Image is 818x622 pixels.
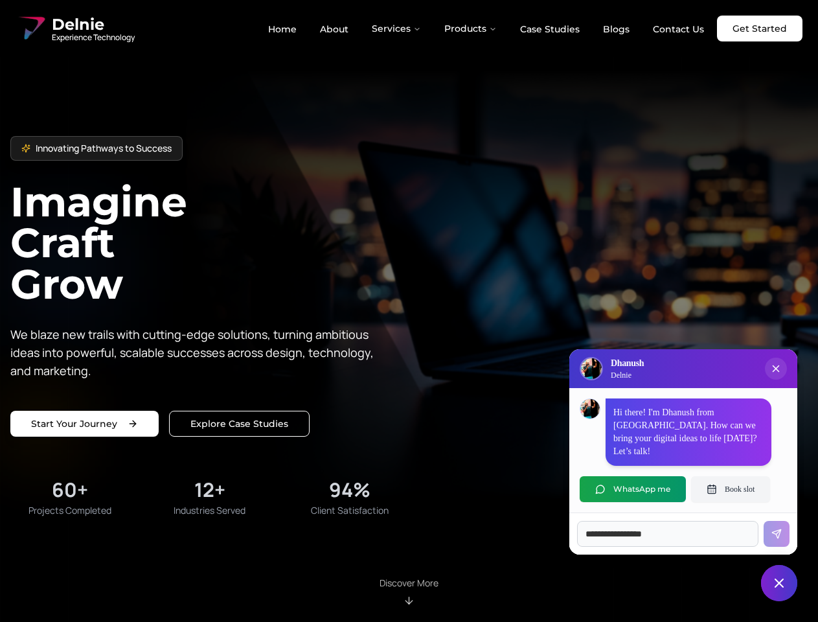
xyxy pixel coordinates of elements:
div: 60+ [52,478,88,501]
span: Client Satisfaction [311,504,389,517]
p: Discover More [380,577,438,590]
button: Close chat popup [765,358,787,380]
a: Case Studies [510,18,590,40]
button: Products [434,16,507,41]
a: Delnie Logo Full [16,13,135,44]
div: Scroll to About section [380,577,438,606]
img: Dhanush [580,399,600,419]
span: Innovating Pathways to Success [36,142,172,155]
span: Industries Served [174,504,245,517]
p: Delnie [611,370,644,380]
div: 12+ [194,478,225,501]
h3: Dhanush [611,357,644,370]
a: Get Started [717,16,802,41]
a: About [310,18,359,40]
span: Experience Technology [52,32,135,43]
a: Blogs [593,18,640,40]
a: Contact Us [642,18,714,40]
span: Projects Completed [28,504,111,517]
button: WhatsApp me [580,476,686,502]
nav: Main [258,16,714,41]
a: Explore our solutions [169,411,310,437]
button: Book slot [691,476,770,502]
button: Close chat [761,565,797,601]
div: 94% [329,478,370,501]
span: Delnie [52,14,135,35]
p: We blaze new trails with cutting-edge solutions, turning ambitious ideas into powerful, scalable ... [10,325,383,380]
h1: Imagine Craft Grow [10,181,409,304]
img: Delnie Logo [581,358,602,379]
a: Home [258,18,307,40]
img: Delnie Logo [16,13,47,44]
p: Hi there! I'm Dhanush from [GEOGRAPHIC_DATA]. How can we bring your digital ideas to life [DATE]?... [613,406,764,458]
a: Start your project with us [10,411,159,437]
button: Services [361,16,431,41]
